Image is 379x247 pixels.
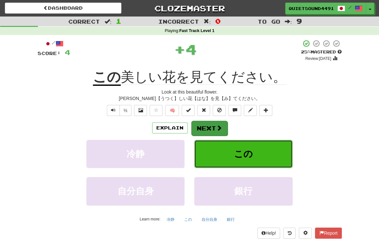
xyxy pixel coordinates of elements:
[234,186,252,196] span: 銀行
[38,89,342,95] div: Look at this beautiful flower.
[116,17,121,25] span: 1
[259,105,272,116] button: Add to collection (alt+a)
[38,95,342,102] div: [PERSON_NAME]【うつく】しい花【はな】を見【み】てください。
[301,49,311,54] span: 25 %
[68,18,100,25] span: Correct
[134,105,147,116] button: Show image (alt+x)
[38,39,70,48] div: /
[179,28,215,33] strong: Fast Track Level 1
[106,105,132,116] div: Text-to-speech controls
[194,140,292,168] button: この
[38,51,61,56] span: Score:
[185,41,197,57] span: 4
[257,228,280,239] button: Help!
[213,105,226,116] button: Ignore sentence (alt+i)
[301,49,342,55] div: Mastered
[191,121,228,136] button: Next
[182,105,195,116] button: Set this sentence to 100% Mastered (alt+m)
[197,105,210,116] button: Reset to 0% Mastered (alt+r)
[285,3,366,14] a: QuietSound4491 /
[158,18,199,25] span: Incorrect
[86,177,184,205] button: 自分自身
[348,5,351,10] span: /
[215,17,221,25] span: 0
[119,105,132,116] button: ½
[223,215,238,224] button: 銀行
[65,48,70,56] span: 4
[121,69,286,85] span: 美しい花を見てください。
[258,18,280,25] span: To go
[174,39,185,59] span: +
[127,149,145,159] span: 冷静
[117,186,154,196] span: 自分自身
[198,215,221,224] button: 自分自身
[234,149,253,159] span: この
[105,19,112,24] span: :
[181,215,195,224] button: この
[285,19,292,24] span: :
[131,3,248,14] a: Clozemaster
[283,228,295,239] button: Round history (alt+y)
[5,3,121,14] a: Dashboard
[107,105,120,116] button: Play sentence audio (ctl+space)
[194,177,292,205] button: 銀行
[152,122,188,133] button: Explain
[204,19,211,24] span: :
[93,69,121,86] u: この
[315,228,341,239] button: Report
[244,105,257,116] button: Edit sentence (alt+d)
[289,6,334,11] span: QuietSound4491
[228,105,241,116] button: Discuss sentence (alt+u)
[165,105,179,116] button: 🧠
[296,17,302,25] span: 9
[305,56,331,61] small: Review: [DATE]
[86,140,184,168] button: 冷静
[139,217,160,221] small: Learn more:
[163,215,178,224] button: 冷静
[150,105,162,116] button: Favorite sentence (alt+f)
